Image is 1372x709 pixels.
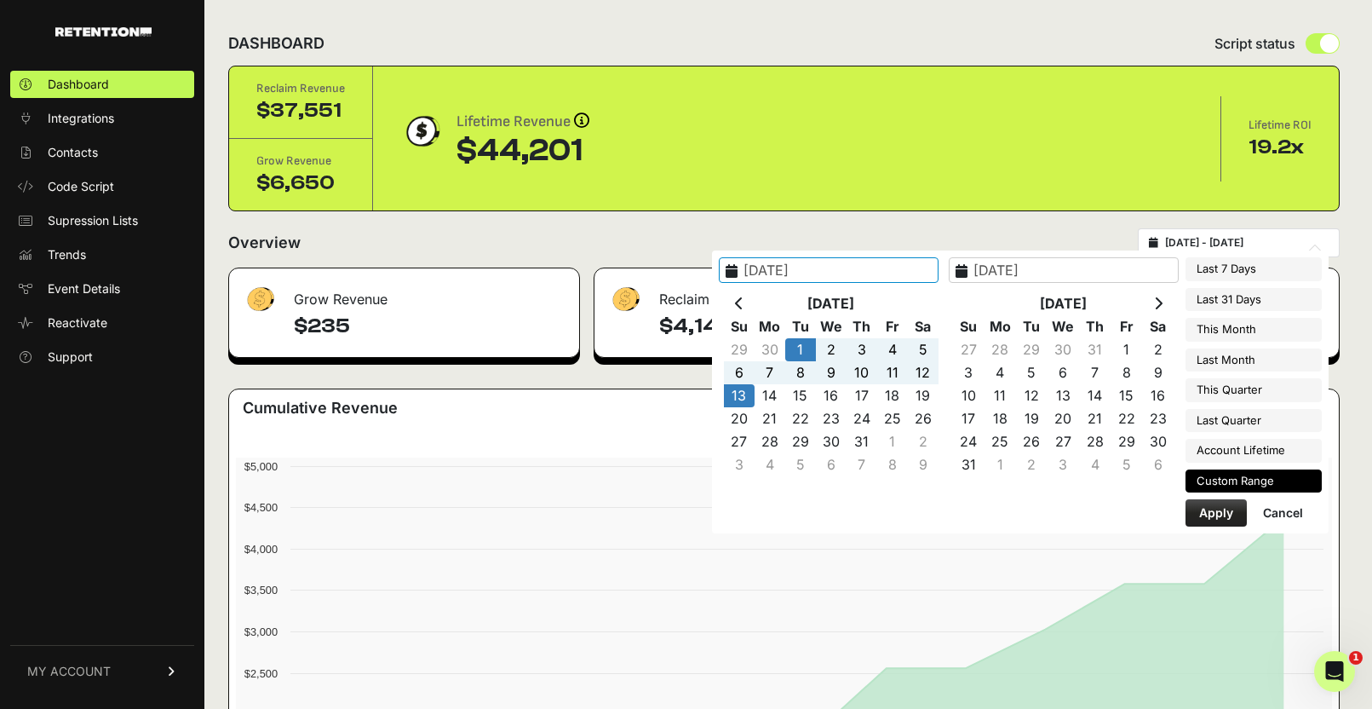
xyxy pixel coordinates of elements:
span: Support [48,349,93,366]
td: 28 [755,430,785,453]
div: Lifetime Revenue [456,110,589,134]
td: 5 [785,453,816,476]
td: 4 [755,453,785,476]
td: 1 [985,453,1016,476]
span: Script status [1214,33,1295,54]
td: 31 [953,453,985,476]
td: 25 [985,430,1016,453]
span: Integrations [48,110,114,127]
li: Custom Range [1185,470,1322,493]
td: 21 [1079,407,1111,430]
td: 4 [877,338,908,361]
span: Trends [48,246,86,263]
img: fa-dollar-13500eef13a19c4ab2b9ed9ad552e47b0d9fc28b02b83b90ba0e00f96d6372e9.png [608,283,642,316]
th: Mo [755,315,785,338]
li: Account Lifetime [1185,439,1322,463]
th: [DATE] [985,292,1143,315]
h4: $4,141 [659,313,946,340]
td: 7 [1079,361,1111,384]
td: 14 [1079,384,1111,407]
td: 1 [785,338,816,361]
li: Last Month [1185,349,1322,372]
td: 31 [1079,338,1111,361]
text: $4,500 [244,501,278,514]
text: $3,000 [244,625,278,638]
td: 26 [908,407,939,430]
td: 9 [908,453,939,476]
td: 5 [908,338,939,361]
td: 8 [785,361,816,384]
td: 8 [1111,361,1142,384]
td: 17 [953,407,985,430]
div: Grow Revenue [229,268,579,320]
text: $2,500 [244,667,278,680]
th: Mo [985,315,1016,338]
td: 13 [1048,384,1079,407]
h2: Overview [228,231,301,255]
td: 14 [755,384,785,407]
td: 31 [847,430,877,453]
a: Event Details [10,275,194,303]
li: Last 31 Days [1185,288,1322,312]
td: 2 [1016,453,1048,476]
td: 6 [816,453,847,476]
td: 13 [724,384,755,407]
h3: Cumulative Revenue [243,396,398,420]
a: Supression Lists [10,207,194,234]
li: Last 7 Days [1185,257,1322,281]
td: 2 [908,430,939,453]
div: $37,551 [256,97,345,124]
div: $44,201 [456,134,589,168]
td: 27 [953,338,985,361]
h4: $235 [294,313,565,340]
text: $3,500 [244,584,278,597]
th: Su [953,315,985,338]
td: 29 [1016,338,1048,361]
div: 19.2x [1249,134,1312,161]
td: 29 [724,338,755,361]
th: Th [1079,315,1111,338]
th: Th [847,315,877,338]
td: 6 [1048,361,1079,384]
td: 12 [1016,384,1048,407]
td: 23 [816,407,847,430]
td: 17 [847,384,877,407]
span: Code Script [48,178,114,195]
text: $5,000 [244,460,278,473]
td: 1 [877,430,908,453]
td: 8 [877,453,908,476]
td: 10 [847,361,877,384]
td: 16 [1142,384,1174,407]
span: Contacts [48,144,98,161]
td: 7 [755,361,785,384]
th: Sa [1142,315,1174,338]
td: 26 [1016,430,1048,453]
td: 18 [985,407,1016,430]
td: 20 [1048,407,1079,430]
td: 24 [953,430,985,453]
th: Su [724,315,755,338]
a: Integrations [10,105,194,132]
a: Trends [10,241,194,268]
td: 9 [1142,361,1174,384]
button: Cancel [1249,499,1317,527]
a: Dashboard [10,71,194,98]
td: 22 [785,407,816,430]
td: 15 [785,384,816,407]
th: Fr [1111,315,1142,338]
td: 27 [1048,430,1079,453]
td: 2 [816,338,847,361]
text: $4,000 [244,543,278,556]
td: 30 [755,338,785,361]
a: MY ACCOUNT [10,645,194,697]
td: 30 [1048,338,1079,361]
td: 30 [1142,430,1174,453]
td: 12 [908,361,939,384]
th: Tu [1016,315,1048,338]
td: 19 [908,384,939,407]
span: Event Details [48,280,120,297]
button: Apply [1185,499,1247,527]
td: 23 [1142,407,1174,430]
span: Dashboard [48,76,109,93]
td: 28 [1079,430,1111,453]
